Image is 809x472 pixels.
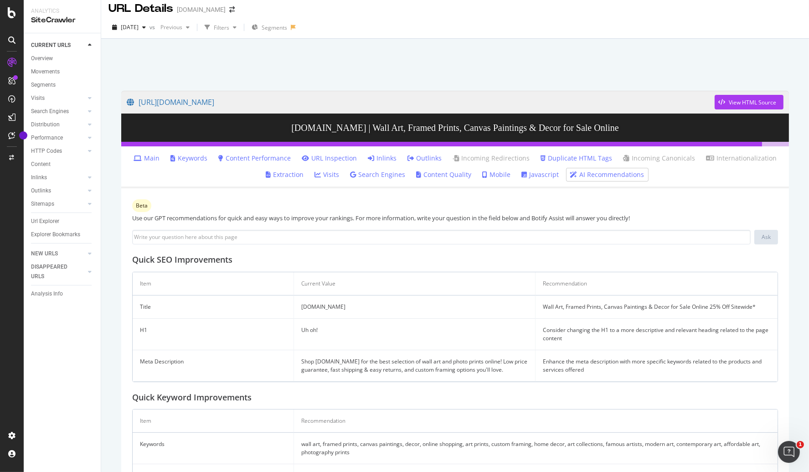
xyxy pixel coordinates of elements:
a: Javascript [522,170,559,179]
a: Keywords [170,154,207,163]
a: AI Recommendations [570,170,644,179]
th: Recommendation [536,272,778,296]
span: 1 [797,441,804,448]
div: Search Engines [31,107,69,116]
div: Outlinks [31,186,51,196]
button: [DATE] [108,20,149,35]
a: Content [31,160,94,169]
div: Content [31,160,51,169]
td: Wall Art, Framed Prints, Canvas Paintings & Decor for Sale Online 25% Off Sitewide* [536,296,778,319]
div: Performance [31,133,63,143]
div: Filters [214,24,229,31]
div: URL Details [108,1,173,16]
td: Uh oh! [294,319,536,350]
div: Explorer Bookmarks [31,230,80,239]
td: Consider changing the H1 to a more descriptive and relevant heading related to the page content [536,319,778,350]
a: Content Performance [218,154,291,163]
td: Keywords [133,433,294,464]
button: Ask [754,230,778,244]
a: Search Engines [350,170,406,179]
a: Outlinks [407,154,442,163]
div: Movements [31,67,60,77]
h2: Quick Keyword Improvements [132,393,778,402]
h3: [DOMAIN_NAME] | Wall Art, Framed Prints, Canvas Paintings & Decor for Sale Online [121,114,789,142]
a: Incoming Canonicals [623,154,695,163]
div: Inlinks [31,173,47,182]
a: Search Engines [31,107,85,116]
a: CURRENT URLS [31,41,85,50]
a: Movements [31,67,94,77]
iframe: Intercom live chat [778,441,800,463]
th: Item [133,410,294,433]
a: Visits [31,93,85,103]
div: Visits [31,93,45,103]
div: SiteCrawler [31,15,93,26]
div: Use our GPT recommendations for quick and easy ways to improve your rankings. For more informatio... [132,214,778,223]
a: DISAPPEARED URLS [31,262,85,281]
div: Analysis Info [31,289,63,299]
a: Distribution [31,120,85,130]
th: Item [133,272,294,296]
td: H1 [133,319,294,350]
a: Segments [31,80,94,90]
h2: Quick SEO Improvements [132,255,778,265]
button: Segments [248,20,291,35]
div: NEW URLS [31,249,58,259]
div: Segments [31,80,56,90]
a: Incoming Redirections [453,154,530,163]
td: Shop [DOMAIN_NAME] for the best selection of wall art and photo prints online! Low price guarante... [294,350,536,382]
div: Sitemaps [31,199,54,209]
div: View HTML Source [729,99,776,106]
div: DISAPPEARED URLS [31,262,77,281]
button: Previous [157,20,193,35]
a: Performance [31,133,85,143]
td: [DOMAIN_NAME] [294,296,536,319]
div: warning label [132,199,151,212]
div: HTTP Codes [31,146,62,156]
a: Content Quality [417,170,472,179]
a: [URL][DOMAIN_NAME] [127,91,715,114]
div: Overview [31,54,53,63]
a: Extraction [266,170,304,179]
td: Meta Description [133,350,294,382]
div: CURRENT URLS [31,41,71,50]
a: HTTP Codes [31,146,85,156]
div: Analytics [31,7,93,15]
a: Url Explorer [31,217,94,226]
a: Sitemaps [31,199,85,209]
td: Enhance the meta description with more specific keywords related to the products and services off... [536,350,778,382]
a: Inlinks [31,173,85,182]
button: Filters [201,20,240,35]
a: NEW URLS [31,249,85,259]
span: Previous [157,23,182,31]
a: Outlinks [31,186,85,196]
div: Url Explorer [31,217,59,226]
span: Segments [262,24,287,31]
div: Distribution [31,120,60,130]
div: Tooltip anchor [19,131,27,140]
div: arrow-right-arrow-left [229,6,235,13]
button: View HTML Source [715,95,783,109]
span: 2025 Aug. 13th [121,23,139,31]
a: Internationalization [706,154,777,163]
a: Main [134,154,160,163]
div: [DOMAIN_NAME] [177,5,226,14]
a: Overview [31,54,94,63]
a: Explorer Bookmarks [31,230,94,239]
a: Mobile [483,170,511,179]
a: URL Inspection [302,154,357,163]
span: vs [149,23,157,31]
th: Recommendation [294,410,778,433]
a: Visits [315,170,340,179]
th: Current Value [294,272,536,296]
div: Ask [762,233,771,241]
a: Analysis Info [31,289,94,299]
td: wall art, framed prints, canvas paintings, decor, online shopping, art prints, custom framing, ho... [294,433,778,464]
input: Write your question here about this page [132,230,751,244]
a: Inlinks [368,154,397,163]
td: Title [133,296,294,319]
a: Duplicate HTML Tags [541,154,612,163]
span: Beta [136,203,148,208]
